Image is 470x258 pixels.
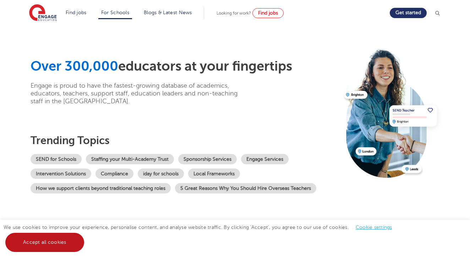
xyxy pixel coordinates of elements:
[4,225,399,245] span: We use cookies to improve your experience, personalise content, and analyse website traffic. By c...
[29,4,57,22] img: Engage Education
[178,154,237,164] a: Sponsorship Services
[217,11,251,16] span: Looking for work?
[252,8,284,18] a: Find jobs
[175,183,316,193] a: 5 Great Reasons Why You Should Hire Overseas Teachers
[95,169,133,179] a: Compliance
[31,134,339,147] h3: Trending topics
[31,154,82,164] a: SEND for Schools
[138,169,184,179] a: iday for schools
[390,8,427,18] a: Get started
[86,154,174,164] a: Staffing your Multi-Academy Trust
[241,154,289,164] a: Engage Services
[144,10,192,15] a: Blogs & Latest News
[31,169,91,179] a: Intervention Solutions
[258,10,278,16] span: Find jobs
[101,10,129,15] a: For Schools
[5,233,84,252] a: Accept all cookies
[356,225,392,230] a: Cookie settings
[31,183,171,193] a: How we support clients beyond traditional teaching roles
[66,10,87,15] a: Find jobs
[31,58,339,75] h1: educators at your fingertips
[188,169,240,179] a: Local Frameworks
[31,59,118,74] span: Over 300,000
[31,82,249,105] p: Engage is proud to have the fastest-growing database of academics, educators, teachers, support s...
